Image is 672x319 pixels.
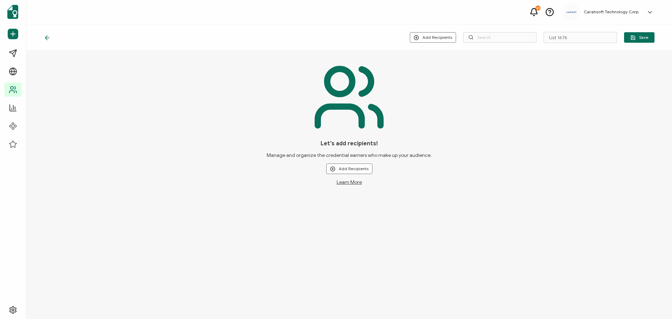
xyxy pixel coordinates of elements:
img: sertifier-logomark-colored.svg [7,5,18,19]
iframe: Chat Widget [637,285,672,319]
span: Manage and organize the credential earners who make up your audience. [248,152,450,158]
button: Save [624,32,654,43]
span: Save [630,35,648,40]
h1: Let’s add recipients! [321,140,378,147]
img: a9ee5910-6a38-4b3f-8289-cffb42fa798b.svg [566,11,577,13]
button: Add Recipients [410,32,456,43]
div: 31 [535,6,540,11]
a: Learn More [337,179,362,185]
input: Search [463,32,537,43]
button: Add Recipients [326,164,372,174]
h5: Carahsoft Technology Corp. [584,9,639,14]
input: List Title [544,32,617,43]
